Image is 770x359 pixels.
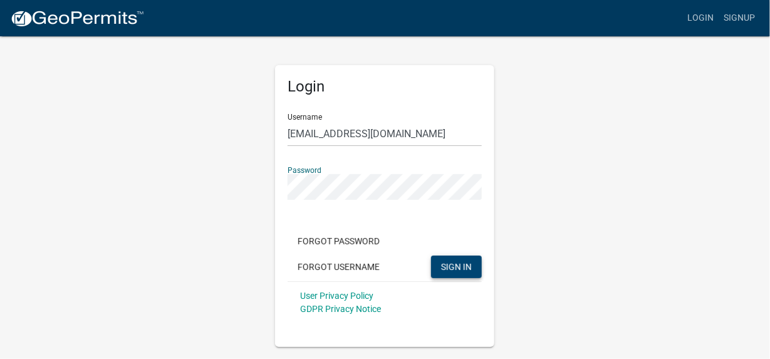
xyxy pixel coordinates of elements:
a: Signup [719,6,760,30]
button: Forgot Password [288,230,390,252]
h5: Login [288,78,482,96]
button: SIGN IN [431,256,482,278]
a: User Privacy Policy [300,291,373,301]
a: Login [682,6,719,30]
button: Forgot Username [288,256,390,278]
a: GDPR Privacy Notice [300,304,381,314]
span: SIGN IN [441,261,472,271]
